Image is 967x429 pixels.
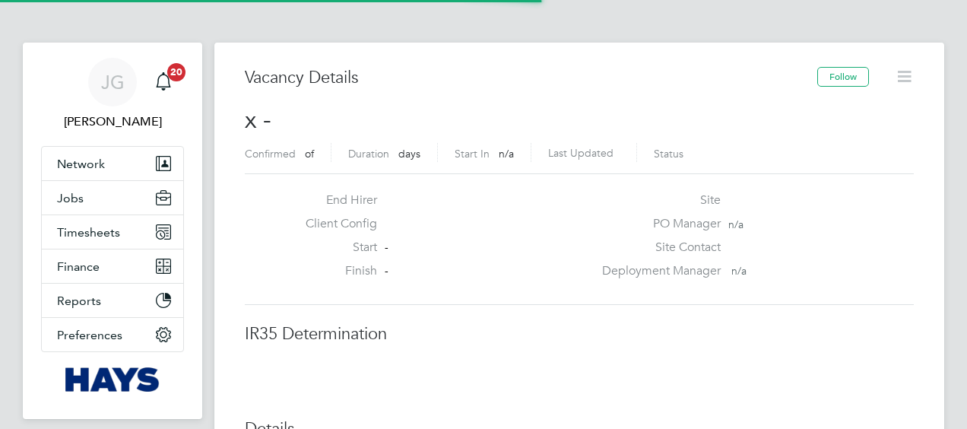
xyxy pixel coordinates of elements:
span: n/a [731,264,747,278]
label: Status [654,147,683,160]
span: - [385,264,388,278]
h3: Vacancy Details [245,67,817,89]
button: Follow [817,67,869,87]
label: Client Config [293,216,377,232]
button: Network [42,147,183,180]
label: Deployment Manager [593,263,721,279]
button: Reports [42,284,183,317]
button: Finance [42,249,183,283]
img: hays-logo-retina.png [65,367,160,392]
label: Start [293,240,377,256]
nav: Main navigation [23,43,202,419]
span: of [305,147,314,160]
span: n/a [728,218,743,231]
button: Preferences [42,318,183,351]
span: Finance [57,259,100,274]
span: Joe Gladstone [41,113,184,131]
a: Go to home page [41,367,184,392]
label: Confirmed [245,147,296,160]
span: Preferences [57,328,122,342]
label: Last Updated [548,146,613,160]
span: 20 [167,63,185,81]
label: Site Contact [593,240,721,256]
label: PO Manager [593,216,721,232]
span: n/a [499,147,514,160]
a: JG[PERSON_NAME] [41,58,184,131]
label: End Hirer [293,192,377,208]
label: Start In [455,147,490,160]
span: days [398,147,420,160]
a: 20 [148,58,179,106]
span: JG [101,72,125,92]
label: Site [593,192,721,208]
span: Timesheets [57,225,120,240]
span: - [385,240,388,254]
span: Network [57,157,105,171]
span: Reports [57,294,101,308]
label: Duration [348,147,389,160]
span: x - [245,105,271,135]
button: Timesheets [42,215,183,249]
h3: IR35 Determination [245,323,914,345]
label: Finish [293,263,377,279]
span: Jobs [57,191,84,205]
button: Jobs [42,181,183,214]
